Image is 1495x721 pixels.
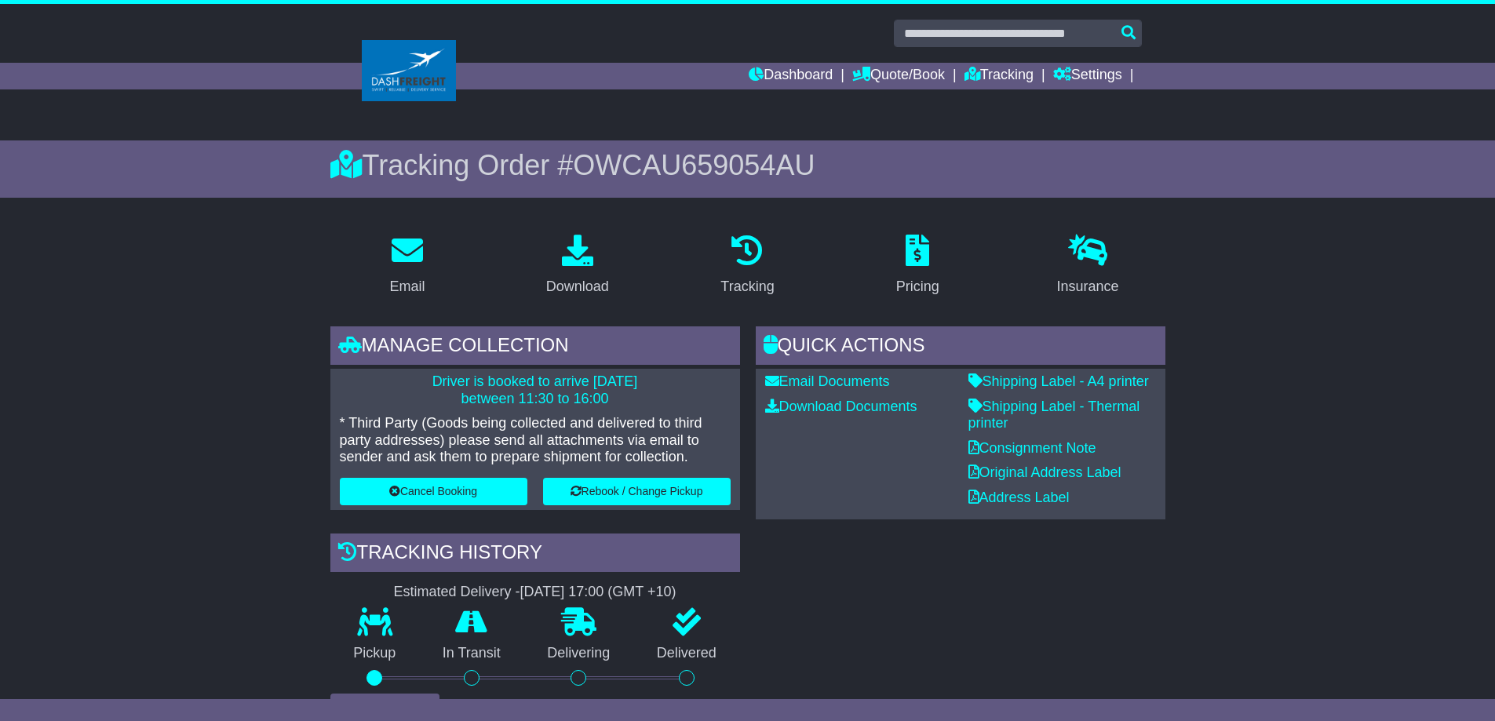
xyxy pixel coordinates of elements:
div: Manage collection [330,326,740,369]
div: Quick Actions [756,326,1165,369]
p: Delivering [524,645,634,662]
a: Download [536,229,619,303]
a: Dashboard [749,63,833,89]
div: Email [389,276,425,297]
button: Cancel Booking [340,478,527,505]
a: Download Documents [765,399,917,414]
p: In Transit [419,645,524,662]
button: View Full Tracking [330,694,439,721]
a: Insurance [1047,229,1129,303]
a: Email Documents [765,373,890,389]
div: Insurance [1057,276,1119,297]
div: Download [546,276,609,297]
a: Consignment Note [968,440,1096,456]
div: Pricing [896,276,939,297]
p: * Third Party (Goods being collected and delivered to third party addresses) please send all atta... [340,415,731,466]
p: Delivered [633,645,740,662]
a: Quote/Book [852,63,945,89]
div: Tracking [720,276,774,297]
a: Shipping Label - Thermal printer [968,399,1140,432]
a: Email [379,229,435,303]
button: Rebook / Change Pickup [543,478,731,505]
a: Address Label [968,490,1070,505]
p: Driver is booked to arrive [DATE] between 11:30 to 16:00 [340,373,731,407]
a: Tracking [710,229,784,303]
a: Pricing [886,229,950,303]
a: Tracking [964,63,1034,89]
a: Original Address Label [968,464,1121,480]
div: [DATE] 17:00 (GMT +10) [520,584,676,601]
a: Shipping Label - A4 printer [968,373,1149,389]
a: Settings [1053,63,1122,89]
div: Tracking Order # [330,148,1165,182]
p: Pickup [330,645,420,662]
span: OWCAU659054AU [573,149,815,181]
div: Estimated Delivery - [330,584,740,601]
div: Tracking history [330,533,740,576]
